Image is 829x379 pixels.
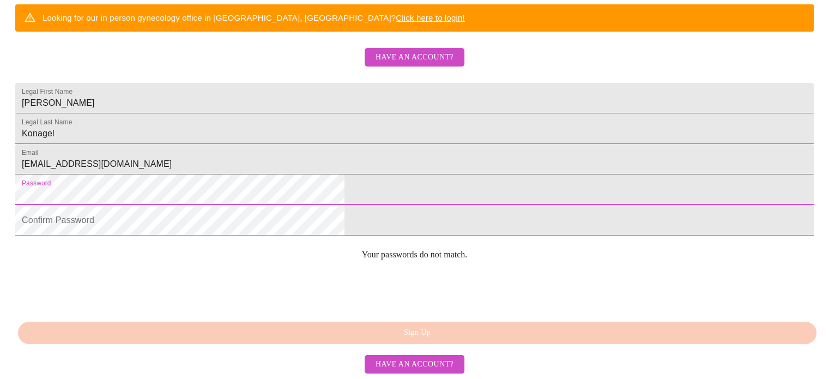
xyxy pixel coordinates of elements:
[376,51,453,64] span: Have an account?
[15,250,814,260] p: Your passwords do not match.
[396,13,465,22] a: Click here to login!
[365,355,464,374] button: Have an account?
[362,60,467,69] a: Have an account?
[365,48,464,67] button: Have an account?
[43,8,465,28] div: Looking for our in person gynecology office in [GEOGRAPHIC_DATA], [GEOGRAPHIC_DATA]?
[15,268,181,311] iframe: reCAPTCHA
[376,358,453,371] span: Have an account?
[362,359,467,368] a: Have an account?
